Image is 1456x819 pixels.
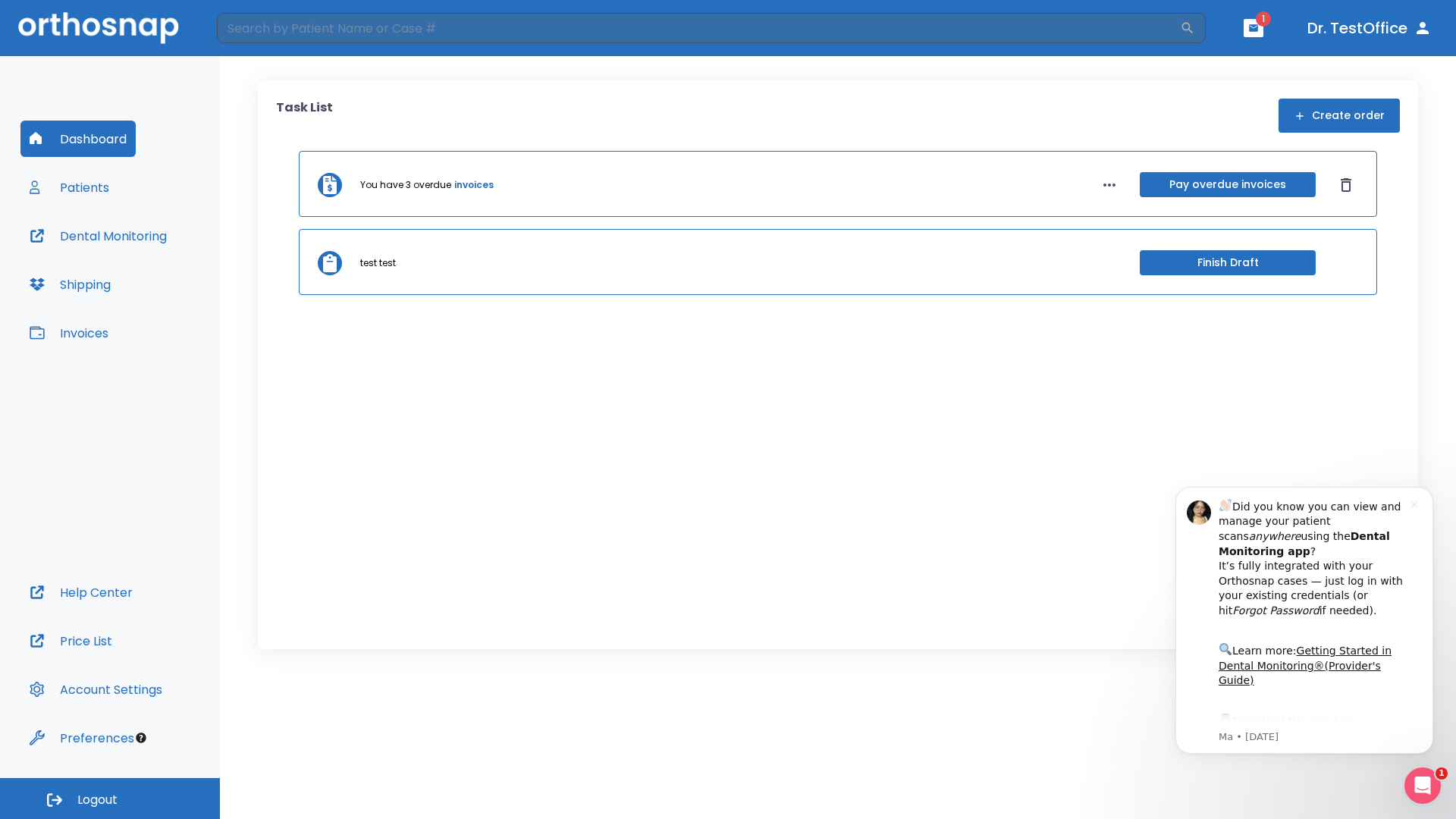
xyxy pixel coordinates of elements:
[20,218,176,254] button: Dental Monitoring
[20,266,120,303] button: Shipping
[1256,11,1271,27] span: 1
[1153,464,1456,778] iframe: Intercom notifications message
[276,99,333,133] p: Task List
[20,315,118,351] button: Invoices
[1404,767,1441,804] iframe: Intercom live chat
[1140,250,1316,275] button: Finish Draft
[257,33,269,45] button: Dismiss notification
[20,671,171,708] button: Account Settings
[1301,14,1438,42] button: Dr. TestOffice
[77,792,118,808] span: Logout
[1436,767,1448,780] span: 1
[360,178,451,192] p: You have 3 overdue
[20,574,142,610] button: Help Center
[66,247,257,325] div: Download the app: | ​ Let us know if you need help getting started!
[18,12,179,43] img: Orthosnap
[20,121,136,157] button: Dashboard
[217,13,1180,43] input: Search by Patient Name or Case #
[20,623,121,659] button: Price List
[134,731,148,745] div: Tooltip anchor
[66,251,201,278] a: App Store
[20,720,143,756] button: Preferences
[1279,99,1400,133] button: Create order
[66,266,257,280] p: Message from Ma, sent 2w ago
[20,169,118,206] button: Patients
[1334,173,1358,197] button: Dismiss
[454,178,494,192] a: invoices
[360,256,396,270] p: test test
[1140,172,1316,197] button: Pay overdue invoices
